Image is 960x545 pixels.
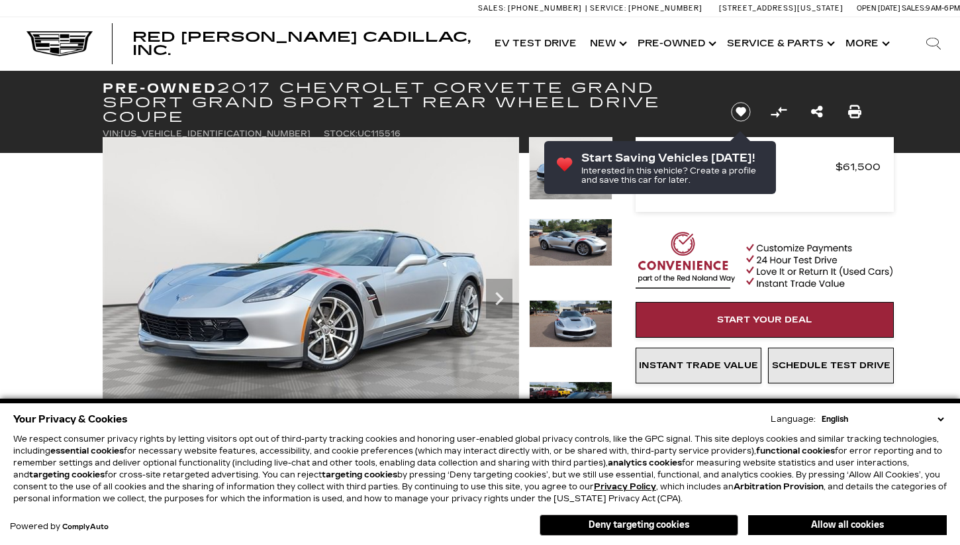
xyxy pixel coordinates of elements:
div: Next [486,279,512,319]
span: Your Privacy & Cookies [13,410,128,428]
select: Language Select [818,413,947,425]
span: $61,500 [836,158,881,176]
a: Service & Parts [720,17,839,70]
span: Stock: [324,129,358,138]
a: Red [PERSON_NAME] $61,500 [649,158,881,176]
strong: essential cookies [50,446,124,456]
a: Instant Trade Value [636,348,761,383]
span: [PHONE_NUMBER] [508,4,582,13]
span: Start Your Deal [717,315,812,325]
img: Used 2017 BLADE SILVER METALLIC Chevrolet Grand Sport 2LT image 3 [529,300,612,348]
span: [US_VEHICLE_IDENTIFICATION_NUMBER] [120,129,311,138]
span: Service: [590,4,626,13]
a: Schedule Test Drive [768,348,894,383]
div: Powered by [10,522,109,531]
a: Red [PERSON_NAME] Cadillac, Inc. [132,30,475,57]
a: Start Your Deal [636,302,894,338]
button: Compare vehicle [769,102,789,122]
span: VIN: [103,129,120,138]
a: Service: [PHONE_NUMBER] [585,5,706,12]
a: Pre-Owned [631,17,720,70]
a: [STREET_ADDRESS][US_STATE] [719,4,843,13]
img: Used 2017 BLADE SILVER METALLIC Chevrolet Grand Sport 2LT image 2 [529,219,612,266]
a: Privacy Policy [594,482,656,491]
p: We respect consumer privacy rights by letting visitors opt out of third-party tracking cookies an... [13,433,947,505]
img: Used 2017 BLADE SILVER METALLIC Chevrolet Grand Sport 2LT image 1 [529,137,612,200]
h1: 2017 Chevrolet Corvette Grand Sport Grand Sport 2LT Rear Wheel Drive Coupe [103,81,708,124]
a: Share this Pre-Owned 2017 Chevrolet Corvette Grand Sport Grand Sport 2LT Rear Wheel Drive Coupe [811,103,823,121]
button: Save vehicle [726,101,755,123]
span: Red [PERSON_NAME] [649,158,836,176]
span: Red [PERSON_NAME] Cadillac, Inc. [132,29,471,58]
span: Open [DATE] [857,4,900,13]
strong: functional cookies [756,446,835,456]
span: UC115516 [358,129,401,138]
div: Language: [771,415,816,423]
span: Sales: [478,4,506,13]
a: ComplyAuto [62,523,109,531]
button: Allow all cookies [748,515,947,535]
img: Used 2017 BLADE SILVER METALLIC Chevrolet Grand Sport 2LT image 1 [103,137,519,450]
span: Sales: [902,4,926,13]
strong: analytics cookies [608,458,682,468]
a: New [583,17,631,70]
strong: targeting cookies [322,470,397,479]
span: Schedule Test Drive [772,360,890,371]
span: 9 AM-6 PM [926,4,960,13]
a: Details [649,176,881,195]
a: Print this Pre-Owned 2017 Chevrolet Corvette Grand Sport Grand Sport 2LT Rear Wheel Drive Coupe [848,103,861,121]
a: Sales: [PHONE_NUMBER] [478,5,585,12]
strong: Arbitration Provision [734,482,824,491]
span: [PHONE_NUMBER] [628,4,702,13]
img: Cadillac Dark Logo with Cadillac White Text [26,31,93,56]
strong: targeting cookies [29,470,105,479]
button: More [839,17,894,70]
button: Deny targeting cookies [540,515,738,536]
img: Used 2017 BLADE SILVER METALLIC Chevrolet Grand Sport 2LT image 4 [529,381,612,429]
strong: Pre-Owned [103,80,217,96]
a: EV Test Drive [488,17,583,70]
span: Instant Trade Value [639,360,758,371]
